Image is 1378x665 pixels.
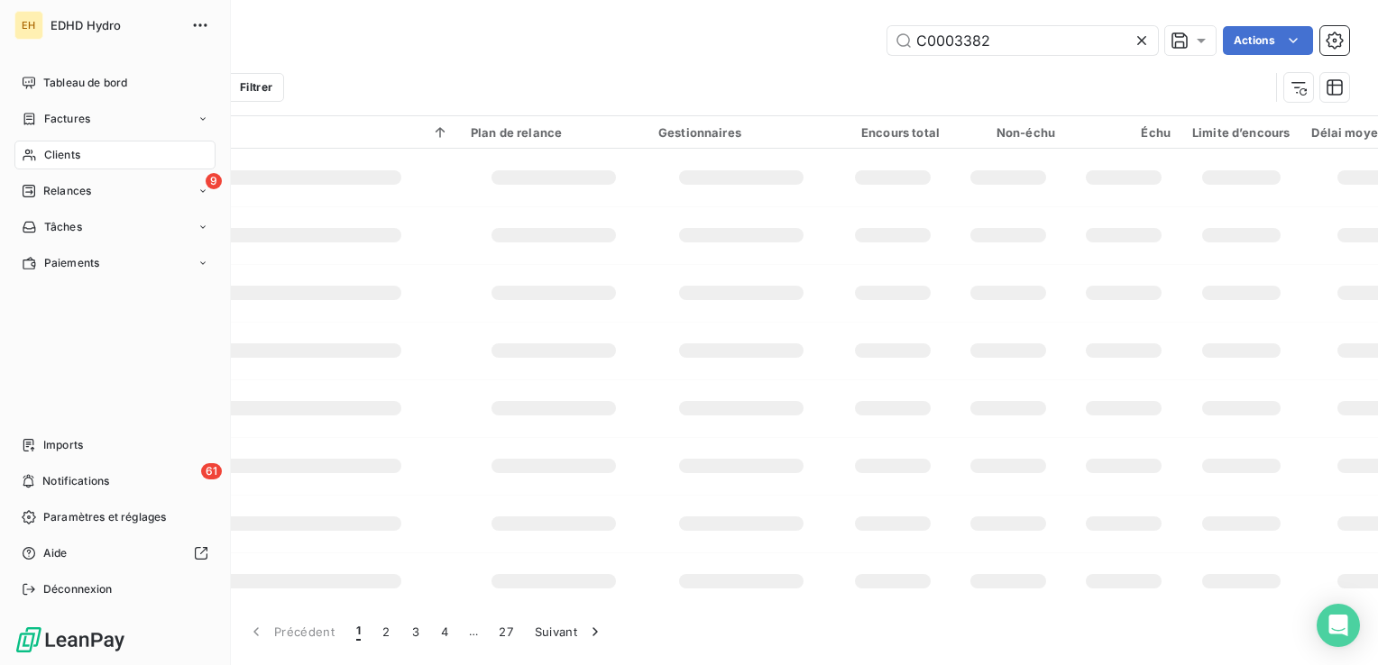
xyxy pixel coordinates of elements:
[44,147,80,163] span: Clients
[43,437,83,453] span: Imports
[14,625,126,654] img: Logo LeanPay
[1077,125,1171,140] div: Échu
[43,545,68,561] span: Aide
[356,623,361,641] span: 1
[43,509,166,525] span: Paramètres et réglages
[488,613,524,651] button: 27
[459,617,488,646] span: …
[44,219,82,235] span: Tâches
[1192,125,1290,140] div: Limite d’encours
[471,125,637,140] div: Plan de relance
[887,26,1158,55] input: Rechercher
[44,111,90,127] span: Factures
[42,473,109,489] span: Notifications
[44,255,99,271] span: Paiements
[206,173,222,189] span: 9
[51,18,180,32] span: EDHD Hydro
[524,613,615,651] button: Suivant
[43,75,127,91] span: Tableau de bord
[201,463,222,479] span: 61
[401,613,430,651] button: 3
[345,613,372,651] button: 1
[43,581,113,597] span: Déconnexion
[236,613,345,651] button: Précédent
[43,183,91,199] span: Relances
[846,125,940,140] div: Encours total
[430,613,459,651] button: 4
[1223,26,1313,55] button: Actions
[201,73,284,102] button: Filtrer
[658,125,824,140] div: Gestionnaires
[14,539,216,568] a: Aide
[372,613,400,651] button: 2
[14,11,43,40] div: EH
[961,125,1055,140] div: Non-échu
[1317,604,1360,647] div: Open Intercom Messenger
